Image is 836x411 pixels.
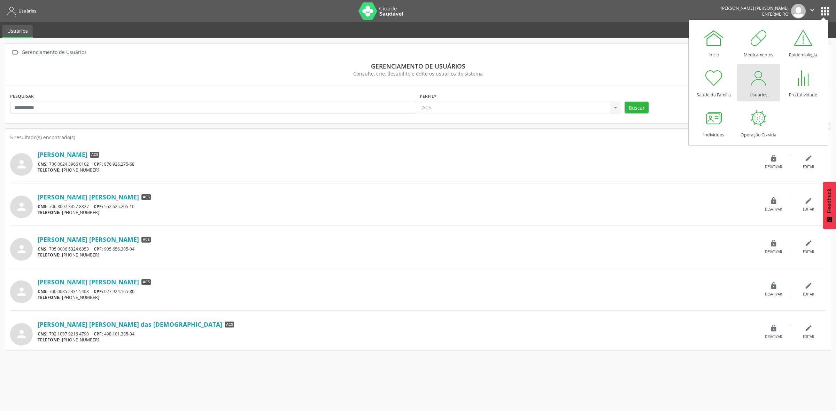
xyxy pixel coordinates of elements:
div: 705 0006 5324 6353 905.656.305-04 [38,246,756,252]
div: Desativar [765,165,782,169]
i: lock [770,197,777,205]
i: edit [805,239,812,247]
i:  [10,47,20,57]
i: lock [770,282,777,290]
i: edit [805,197,812,205]
i: edit [805,324,812,332]
i: edit [805,155,812,162]
span: Enfermeiro [762,11,789,17]
div: Gerenciamento de Usuários [20,47,88,57]
a: Operação Co-vida [737,104,780,141]
div: [PHONE_NUMBER] [38,167,756,173]
span: ACS [90,152,99,158]
i: lock [770,324,777,332]
span: CPF: [94,289,103,294]
a: [PERSON_NAME] [PERSON_NAME] [38,278,139,286]
a: Indivíduos [692,104,735,141]
span: CNS: [38,331,48,337]
div: Desativar [765,207,782,212]
div: [PHONE_NUMBER] [38,337,756,343]
i:  [808,6,816,14]
div: Editar [803,292,814,297]
i: person [15,243,28,255]
div: 5 resultado(s) encontrado(s) [10,134,826,141]
div: Desativar [765,292,782,297]
div: 700 0024 3966 0102 876.926.275-68 [38,161,756,167]
i: lock [770,155,777,162]
div: 706 8097 3457 8827 552.625.205-10 [38,204,756,210]
div: [PHONE_NUMBER] [38,252,756,258]
div: Desativar [765,334,782,339]
div: Editar [803,334,814,339]
div: 700 0085 2331 5408 027.924.165-80 [38,289,756,294]
span: Feedback [826,189,833,213]
a:  Gerenciamento de Usuários [10,47,88,57]
div: [PHONE_NUMBER] [38,210,756,215]
div: Editar [803,207,814,212]
button:  [806,4,819,18]
a: Início [692,24,735,61]
i: lock [770,239,777,247]
a: Produtividade [782,64,825,101]
img: img [791,4,806,18]
button: Buscar [625,102,649,113]
span: TELEFONE: [38,167,61,173]
i: edit [805,282,812,290]
div: [PHONE_NUMBER] [38,294,756,300]
div: 702 1097 9216 4790 498.101.385-04 [38,331,756,337]
span: ACS [141,237,151,243]
a: [PERSON_NAME] [PERSON_NAME] [38,236,139,243]
span: TELEFONE: [38,210,61,215]
span: CNS: [38,289,48,294]
span: ACS [225,322,234,328]
label: Perfil [420,91,436,102]
a: Saúde da Família [692,64,735,101]
span: CNS: [38,204,48,210]
span: Usuários [18,8,36,14]
span: CPF: [94,204,103,210]
div: Editar [803,250,814,254]
a: Usuários [5,5,36,17]
a: Usuários [737,64,780,101]
a: [PERSON_NAME] [PERSON_NAME] das [DEMOGRAPHIC_DATA] [38,321,222,328]
a: [PERSON_NAME] [38,151,87,158]
label: PESQUISAR [10,91,34,102]
span: CPF: [94,246,103,252]
span: TELEFONE: [38,337,61,343]
a: Medicamentos [737,24,780,61]
span: ACS [141,194,151,200]
i: person [15,285,28,298]
span: CPF: [94,331,103,337]
div: [PERSON_NAME] [PERSON_NAME] [721,5,789,11]
span: TELEFONE: [38,252,61,258]
div: Consulte, crie, desabilite e edite os usuários do sistema [15,70,821,77]
div: Editar [803,165,814,169]
i: person [15,328,28,340]
span: CNS: [38,161,48,167]
div: Gerenciamento de usuários [15,62,821,70]
span: CNS: [38,246,48,252]
div: Desativar [765,250,782,254]
i: person [15,200,28,213]
button: Feedback - Mostrar pesquisa [823,182,836,229]
i: person [15,158,28,171]
span: CPF: [94,161,103,167]
a: Usuários [2,25,33,38]
button: apps [819,5,831,17]
span: ACS [141,279,151,285]
a: Epidemiologia [782,24,825,61]
span: TELEFONE: [38,294,61,300]
a: [PERSON_NAME] [PERSON_NAME] [38,193,139,201]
